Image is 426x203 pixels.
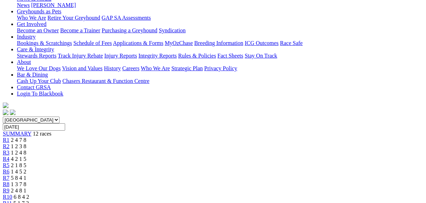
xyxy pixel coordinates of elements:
[204,65,237,71] a: Privacy Policy
[10,110,15,115] img: twitter.svg
[11,175,26,181] span: 5 8 4 1
[11,137,26,143] span: 2 4 7 8
[11,188,26,194] span: 2 4 8 1
[3,194,12,200] a: R10
[60,27,100,33] a: Become a Trainer
[31,2,76,8] a: [PERSON_NAME]
[3,123,65,131] input: Select date
[17,91,63,97] a: Login To Blackbook
[11,143,26,149] span: 1 2 3 8
[33,131,51,137] span: 12 races
[17,72,48,78] a: Bar & Dining
[3,188,10,194] a: R9
[159,27,186,33] a: Syndication
[17,65,61,71] a: We Love Our Dogs
[48,15,100,21] a: Retire Your Greyhound
[3,175,10,181] a: R7
[11,169,26,175] span: 1 4 5 2
[194,40,243,46] a: Breeding Information
[17,65,423,72] div: About
[17,78,61,84] a: Cash Up Your Club
[17,2,30,8] a: News
[17,27,423,34] div: Get Involved
[58,53,103,59] a: Track Injury Rebate
[245,53,277,59] a: Stay On Track
[17,34,36,40] a: Industry
[3,137,10,143] a: R1
[11,181,26,187] span: 1 3 7 8
[17,84,51,90] a: Contact GRSA
[141,65,170,71] a: Who We Are
[17,2,423,8] div: News & Media
[11,162,26,168] span: 2 1 8 5
[17,8,61,14] a: Greyhounds as Pets
[17,21,46,27] a: Get Involved
[17,78,423,84] div: Bar & Dining
[14,194,29,200] span: 6 8 4 2
[17,46,54,52] a: Care & Integrity
[3,169,10,175] a: R6
[17,15,46,21] a: Who We Are
[102,27,157,33] a: Purchasing a Greyhound
[3,103,8,108] img: logo-grsa-white.png
[104,53,137,59] a: Injury Reports
[138,53,177,59] a: Integrity Reports
[3,150,10,156] a: R3
[62,78,149,84] a: Chasers Restaurant & Function Centre
[3,143,10,149] a: R2
[218,53,243,59] a: Fact Sheets
[245,40,278,46] a: ICG Outcomes
[171,65,203,71] a: Strategic Plan
[102,15,151,21] a: GAP SA Assessments
[3,156,10,162] a: R4
[73,40,112,46] a: Schedule of Fees
[3,131,31,137] a: SUMMARY
[11,156,26,162] span: 4 2 1 5
[62,65,102,71] a: Vision and Values
[11,150,26,156] span: 1 2 4 8
[113,40,163,46] a: Applications & Forms
[17,53,56,59] a: Stewards Reports
[3,162,10,168] a: R5
[104,65,121,71] a: History
[3,181,10,187] a: R8
[3,110,8,115] img: facebook.svg
[17,40,423,46] div: Industry
[280,40,302,46] a: Race Safe
[17,15,423,21] div: Greyhounds as Pets
[17,53,423,59] div: Care & Integrity
[165,40,193,46] a: MyOzChase
[178,53,216,59] a: Rules & Policies
[17,27,59,33] a: Become an Owner
[17,40,72,46] a: Bookings & Scratchings
[17,59,31,65] a: About
[122,65,139,71] a: Careers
